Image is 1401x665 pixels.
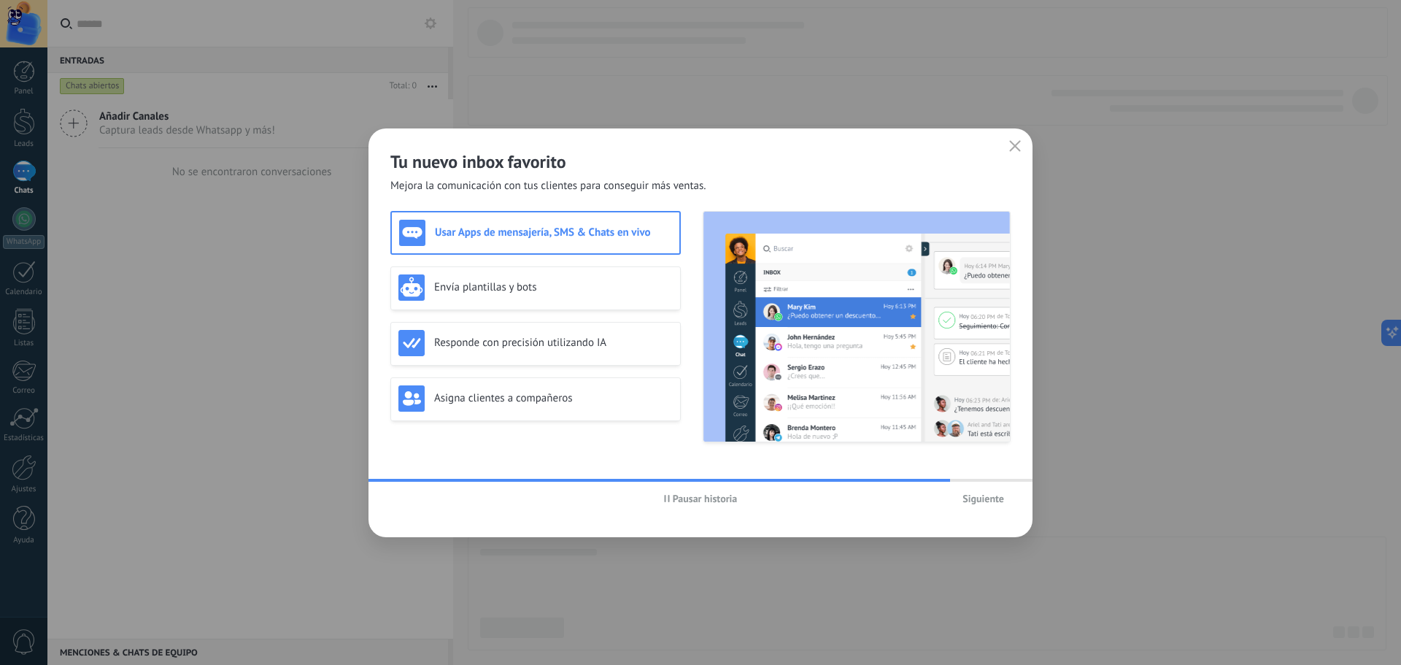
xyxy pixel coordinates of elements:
[956,488,1011,510] button: Siguiente
[673,493,738,504] span: Pausar historia
[434,391,673,405] h3: Asigna clientes a compañeros
[390,150,1011,173] h2: Tu nuevo inbox favorito
[434,280,673,294] h3: Envía plantillas y bots
[657,488,744,510] button: Pausar historia
[390,179,706,193] span: Mejora la comunicación con tus clientes para conseguir más ventas.
[962,493,1004,504] span: Siguiente
[435,226,672,239] h3: Usar Apps de mensajería, SMS & Chats en vivo
[434,336,673,350] h3: Responde con precisión utilizando IA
